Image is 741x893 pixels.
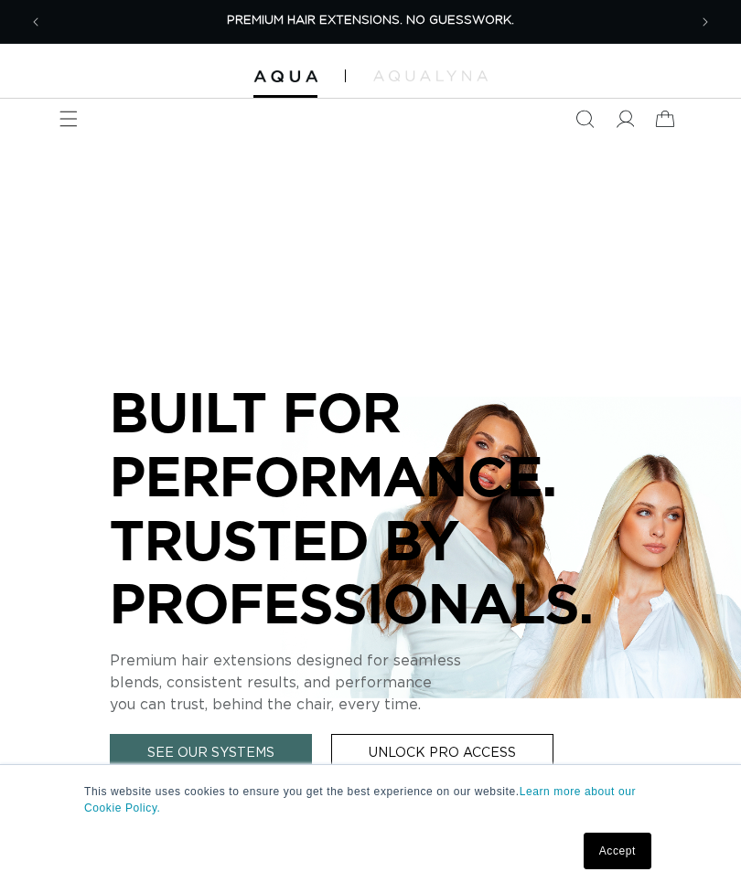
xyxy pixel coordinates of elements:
a: Accept [584,833,651,869]
p: This website uses cookies to ensure you get the best experience on our website. [84,783,657,816]
p: BUILT FOR PERFORMANCE. TRUSTED BY PROFESSIONALS. [110,380,631,634]
img: aqualyna.com [373,70,488,81]
p: Premium hair extensions designed for seamless blends, consistent results, and performance you can... [110,650,631,716]
a: See Our Systems [110,734,312,773]
span: PREMIUM HAIR EXTENSIONS. NO GUESSWORK. [227,15,514,27]
button: Next announcement [685,2,725,42]
summary: Menu [48,99,89,139]
summary: Search [564,99,605,139]
button: Previous announcement [16,2,56,42]
img: Aqua Hair Extensions [253,70,317,83]
a: Unlock Pro Access [331,734,553,773]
